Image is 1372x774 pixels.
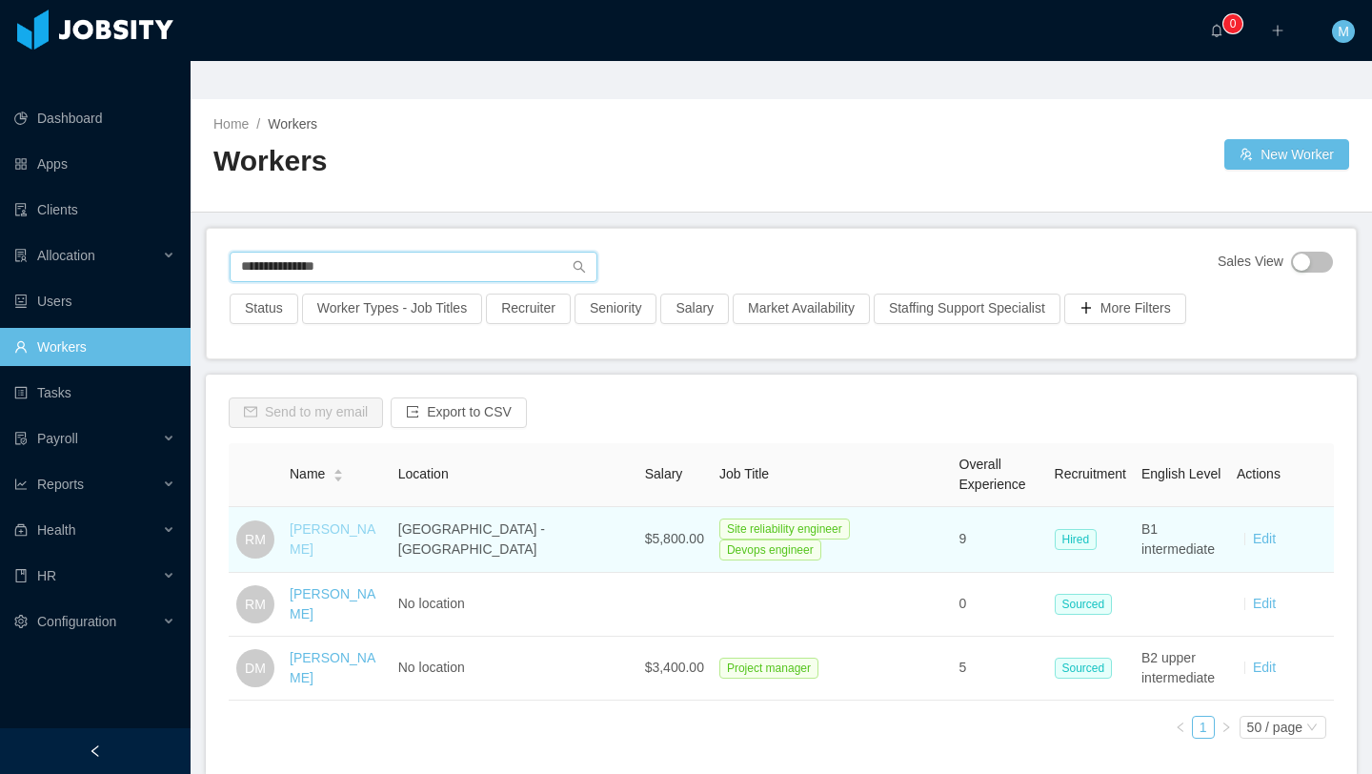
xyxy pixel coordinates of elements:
[719,519,850,540] span: Site reliability engineer
[213,116,249,132] a: Home
[14,478,28,491] i: icon: line-chart
[37,248,95,263] span: Allocation
[14,249,28,262] i: icon: solution
[14,432,28,445] i: icon: file-protect
[486,294,571,324] button: Recruiter
[1253,660,1276,675] a: Edit
[1338,20,1349,43] span: M
[952,573,1047,637] td: 0
[1175,722,1186,733] i: icon: left
[645,531,704,546] span: $5,800.00
[1055,529,1098,550] span: Hired
[333,474,344,479] i: icon: caret-down
[874,294,1060,324] button: Staffing Support Specialist
[733,294,870,324] button: Market Availability
[290,521,375,557] a: [PERSON_NAME]
[230,294,298,324] button: Status
[952,507,1047,573] td: 9
[37,568,56,583] span: HR
[1134,507,1229,573] td: B1 intermediate
[245,649,266,687] span: DM
[719,466,769,481] span: Job Title
[391,573,637,637] td: No location
[1055,658,1113,679] span: Sourced
[14,374,175,412] a: icon: profileTasks
[1055,466,1126,481] span: Recruitment
[398,466,449,481] span: Location
[1221,722,1232,733] i: icon: right
[89,744,102,758] i: icon: left
[1237,466,1281,481] span: Actions
[391,637,637,701] td: No location
[37,431,78,446] span: Payroll
[1215,716,1238,739] li: Next Page
[14,523,28,537] i: icon: medicine-box
[1055,594,1113,615] span: Sourced
[952,637,1047,701] td: 5
[1064,294,1186,324] button: icon: plusMore Filters
[245,520,266,559] span: RM
[14,615,28,628] i: icon: setting
[333,467,344,473] i: icon: caret-up
[333,466,344,479] div: Sort
[575,294,656,324] button: Seniority
[645,466,683,481] span: Salary
[290,464,325,484] span: Name
[1193,717,1214,738] a: 1
[1141,466,1221,481] span: English Level
[37,477,84,492] span: Reports
[1306,722,1318,735] i: icon: down
[290,650,375,685] a: [PERSON_NAME]
[1169,716,1192,739] li: Previous Page
[14,191,175,229] a: icon: auditClients
[573,260,586,274] i: icon: search
[645,660,704,675] span: $3,400.00
[660,294,729,324] button: Salary
[14,99,175,137] a: icon: pie-chartDashboard
[290,586,375,621] a: [PERSON_NAME]
[245,585,266,623] span: RM
[391,397,527,428] button: icon: exportExport to CSV
[391,507,637,573] td: [GEOGRAPHIC_DATA] - [GEOGRAPHIC_DATA]
[719,540,821,560] span: Devops engineer
[1224,139,1349,170] button: icon: usergroup-addNew Worker
[256,116,260,132] span: /
[14,328,175,366] a: icon: userWorkers
[1134,637,1229,701] td: B2 upper intermediate
[268,116,317,132] span: Workers
[37,614,116,629] span: Configuration
[37,522,75,538] span: Health
[1247,717,1302,738] div: 50 / page
[1253,531,1276,546] a: Edit
[14,282,175,320] a: icon: robotUsers
[213,142,781,181] h2: Workers
[14,569,28,582] i: icon: book
[14,145,175,183] a: icon: appstoreApps
[959,457,1026,492] span: Overall Experience
[719,658,818,679] span: Project manager
[302,294,482,324] button: Worker Types - Job Titles
[1218,252,1283,273] span: Sales View
[1253,596,1276,611] a: Edit
[1192,716,1215,739] li: 1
